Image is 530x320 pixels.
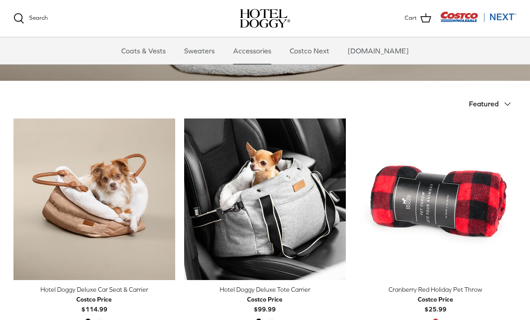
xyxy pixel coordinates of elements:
a: hoteldoggy.com hoteldoggycom [240,9,290,28]
a: Hotel Doggy Deluxe Tote Carrier Costco Price$99.99 [184,285,346,315]
a: Cranberry Red Holiday Pet Throw Costco Price$25.99 [355,285,517,315]
a: Visit Costco Next [440,17,517,24]
div: Cranberry Red Holiday Pet Throw [355,285,517,294]
div: Hotel Doggy Deluxe Car Seat & Carrier [13,285,175,294]
a: Sweaters [176,37,223,64]
div: Costco Price [418,294,453,304]
a: Accessories [225,37,279,64]
div: Hotel Doggy Deluxe Tote Carrier [184,285,346,294]
b: $99.99 [247,294,283,313]
a: Hotel Doggy Deluxe Car Seat & Carrier Costco Price$114.99 [13,285,175,315]
b: $114.99 [76,294,112,313]
span: Cart [405,13,417,23]
img: Costco Next [440,11,517,22]
a: Hotel Doggy Deluxe Tote Carrier [184,118,346,280]
a: Hotel Doggy Deluxe Car Seat & Carrier [13,118,175,280]
a: Search [13,13,48,24]
a: Coats & Vests [113,37,174,64]
span: Featured [469,100,499,108]
a: Cranberry Red Holiday Pet Throw [355,118,517,280]
a: [DOMAIN_NAME] [340,37,417,64]
button: Featured [469,94,517,114]
img: hoteldoggycom [240,9,290,28]
a: Cart [405,13,431,24]
div: Costco Price [76,294,112,304]
span: Search [29,14,48,21]
div: Costco Price [247,294,283,304]
a: Costco Next [282,37,337,64]
b: $25.99 [418,294,453,313]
